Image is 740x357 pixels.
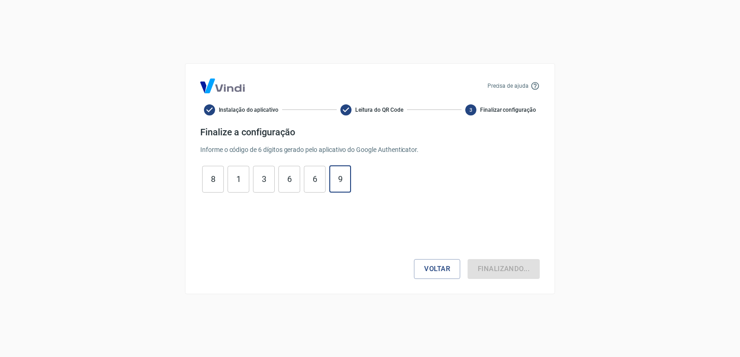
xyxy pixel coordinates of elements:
p: Precisa de ajuda [487,82,529,90]
span: Instalação do aplicativo [219,106,278,114]
img: Logo Vind [200,79,245,93]
text: 3 [469,107,472,113]
button: Voltar [414,259,460,278]
h4: Finalize a configuração [200,127,540,138]
span: Leitura do QR Code [355,106,403,114]
p: Informe o código de 6 dígitos gerado pelo aplicativo do Google Authenticator. [200,145,540,155]
span: Finalizar configuração [480,106,536,114]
